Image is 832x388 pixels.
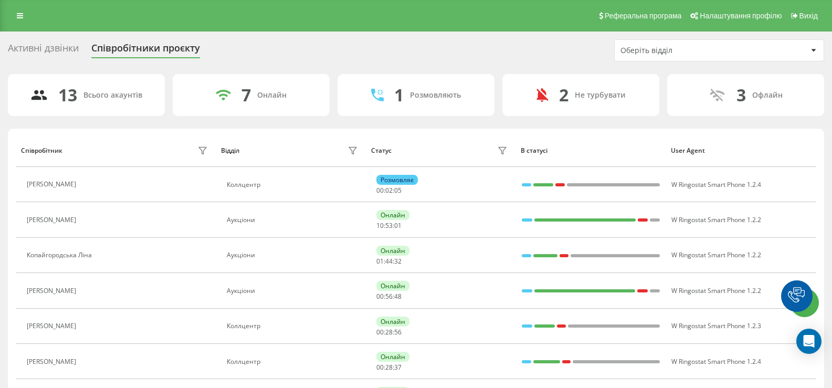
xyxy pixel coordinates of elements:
[376,293,402,300] div: : :
[385,186,393,195] span: 02
[8,43,79,59] div: Активні дзвінки
[83,91,142,100] div: Всього акаунтів
[227,181,361,188] div: Коллцентр
[736,85,746,105] div: 3
[671,321,761,330] span: W Ringostat Smart Phone 1.2.3
[21,147,62,154] div: Співробітник
[371,147,392,154] div: Статус
[671,180,761,189] span: W Ringostat Smart Phone 1.2.4
[257,91,287,100] div: Онлайн
[227,287,361,295] div: Аукціони
[521,147,661,154] div: В статусі
[27,358,79,365] div: [PERSON_NAME]
[27,181,79,188] div: [PERSON_NAME]
[227,216,361,224] div: Аукціони
[799,12,818,20] span: Вихід
[376,221,384,230] span: 10
[620,46,746,55] div: Оберіть відділ
[376,317,409,327] div: Онлайн
[376,363,384,372] span: 00
[752,91,783,100] div: Офлайн
[671,250,761,259] span: W Ringostat Smart Phone 1.2.2
[410,91,461,100] div: Розмовляють
[227,322,361,330] div: Коллцентр
[376,329,402,336] div: : :
[376,246,409,256] div: Онлайн
[796,329,822,354] div: Open Intercom Messenger
[27,216,79,224] div: [PERSON_NAME]
[27,322,79,330] div: [PERSON_NAME]
[671,147,811,154] div: User Agent
[385,363,393,372] span: 28
[376,258,402,265] div: : :
[27,287,79,295] div: [PERSON_NAME]
[376,210,409,220] div: Онлайн
[605,12,682,20] span: Реферальна програма
[227,358,361,365] div: Коллцентр
[385,292,393,301] span: 56
[376,364,402,371] div: : :
[700,12,782,20] span: Налаштування профілю
[394,221,402,230] span: 01
[27,251,94,259] div: Копайгородська Ліна
[394,257,402,266] span: 32
[394,292,402,301] span: 48
[559,85,568,105] div: 2
[91,43,200,59] div: Співробітники проєкту
[221,147,239,154] div: Відділ
[385,221,393,230] span: 53
[376,281,409,291] div: Онлайн
[575,91,626,100] div: Не турбувати
[376,257,384,266] span: 01
[394,186,402,195] span: 05
[241,85,251,105] div: 7
[394,85,404,105] div: 1
[376,175,418,185] div: Розмовляє
[376,186,384,195] span: 00
[394,328,402,337] span: 56
[671,357,761,366] span: W Ringostat Smart Phone 1.2.4
[376,222,402,229] div: : :
[671,286,761,295] span: W Ringostat Smart Phone 1.2.2
[394,363,402,372] span: 37
[385,257,393,266] span: 44
[671,215,761,224] span: W Ringostat Smart Phone 1.2.2
[376,187,402,194] div: : :
[376,328,384,337] span: 00
[58,85,77,105] div: 13
[376,292,384,301] span: 00
[376,352,409,362] div: Онлайн
[385,328,393,337] span: 28
[227,251,361,259] div: Аукціони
